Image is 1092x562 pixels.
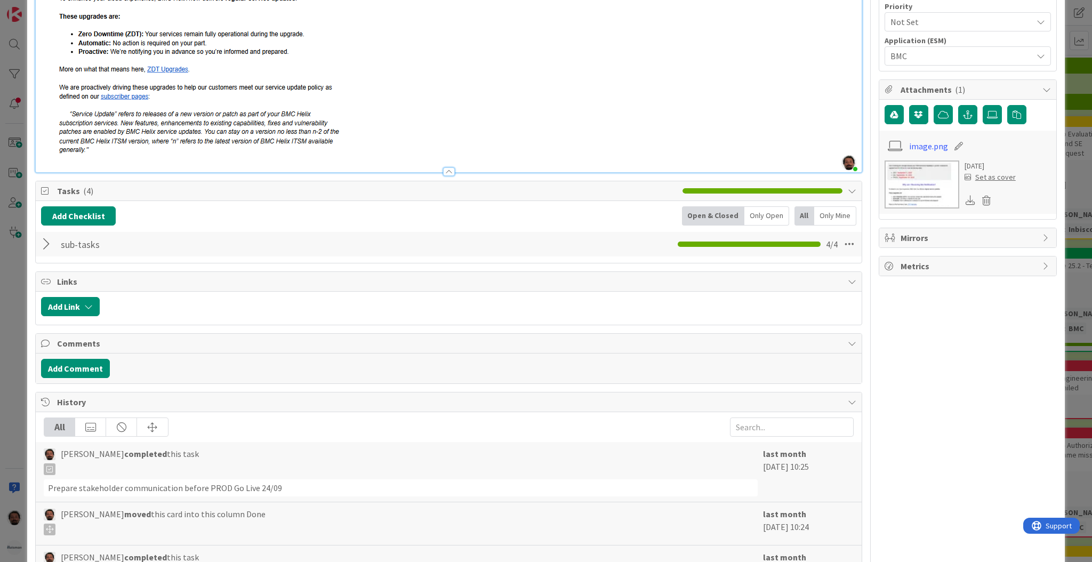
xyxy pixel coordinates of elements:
input: Add Checklist... [57,235,297,254]
div: Only Open [744,206,789,226]
span: ( 4 ) [83,186,93,196]
span: Not Set [890,14,1027,29]
div: Set as cover [965,172,1016,183]
b: moved [124,509,151,519]
span: Support [22,2,49,14]
div: [DATE] [965,160,1016,172]
div: Open & Closed [682,206,744,226]
div: Prepare stakeholder communication before PROD Go Live 24/09 [44,479,758,496]
button: Add Link [41,297,100,316]
a: image.png [909,140,948,152]
span: Mirrors [901,231,1037,244]
img: AC [44,448,55,460]
span: Links [57,275,842,288]
button: Add Comment [41,359,110,378]
img: AC [44,509,55,520]
span: 4 / 4 [826,238,838,251]
b: last month [763,448,806,459]
span: Tasks [57,184,677,197]
div: Priority [885,3,1051,10]
div: All [794,206,814,226]
img: OnCl7LGpK6aSgKCc2ZdSmTqaINaX6qd1.png [841,155,856,170]
input: Search... [730,418,854,437]
b: last month [763,509,806,519]
span: BMC [890,49,1027,63]
span: Attachments [901,83,1037,96]
div: All [44,418,75,436]
span: Metrics [901,260,1037,272]
div: Application (ESM) [885,37,1051,44]
span: History [57,396,842,408]
span: ( 1 ) [955,84,965,95]
span: [PERSON_NAME] this task [61,447,199,475]
div: Only Mine [814,206,856,226]
div: [DATE] 10:25 [763,447,854,496]
div: [DATE] 10:24 [763,508,854,540]
div: Download [965,194,976,207]
button: Add Checklist [41,206,116,226]
span: [PERSON_NAME] this card into this column Done [61,508,266,535]
span: Comments [57,337,842,350]
b: completed [124,448,167,459]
